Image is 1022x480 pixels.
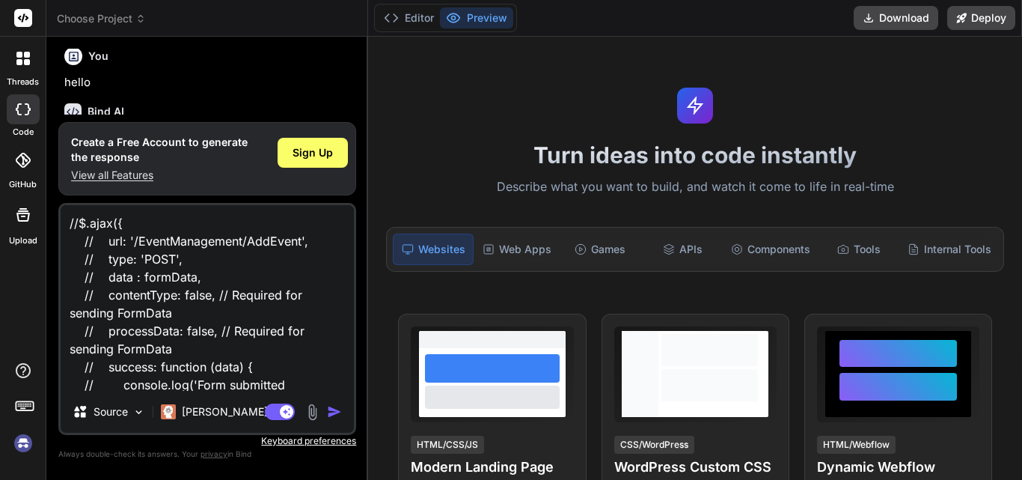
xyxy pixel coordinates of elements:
[161,404,176,419] img: Claude 4 Sonnet
[819,234,899,265] div: Tools
[614,457,777,478] h4: WordPress Custom CSS
[10,431,36,456] img: signin
[304,404,321,421] img: attachment
[477,234,557,265] div: Web Apps
[854,6,938,30] button: Download
[560,234,640,265] div: Games
[725,234,816,265] div: Components
[132,406,145,419] img: Pick Models
[88,104,124,119] h6: Bind AI
[57,11,146,26] span: Choose Project
[440,7,513,28] button: Preview
[393,234,474,265] div: Websites
[643,234,722,265] div: APIs
[201,449,227,458] span: privacy
[71,168,248,183] p: View all Features
[7,76,39,88] label: threads
[58,447,356,461] p: Always double-check its answers. Your in Bind
[182,404,293,419] p: [PERSON_NAME] 4 S..
[58,435,356,447] p: Keyboard preferences
[13,126,34,139] label: code
[61,205,354,391] textarea: //$.ajax({ // url: '/EventManagement/AddEvent', // type: 'POST', // data : formData, // contentTy...
[378,7,440,28] button: Editor
[64,74,353,91] p: hello
[411,457,573,478] h4: Modern Landing Page
[377,142,1013,168] h1: Turn ideas into code instantly
[9,178,37,191] label: GitHub
[94,404,128,419] p: Source
[614,436,694,454] div: CSS/WordPress
[947,6,1015,30] button: Deploy
[88,49,108,64] h6: You
[9,234,37,247] label: Upload
[377,177,1013,197] p: Describe what you want to build, and watch it come to life in real-time
[902,234,997,265] div: Internal Tools
[817,436,896,454] div: HTML/Webflow
[71,135,248,165] h1: Create a Free Account to generate the response
[293,145,333,160] span: Sign Up
[411,436,484,454] div: HTML/CSS/JS
[327,404,342,419] img: icon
